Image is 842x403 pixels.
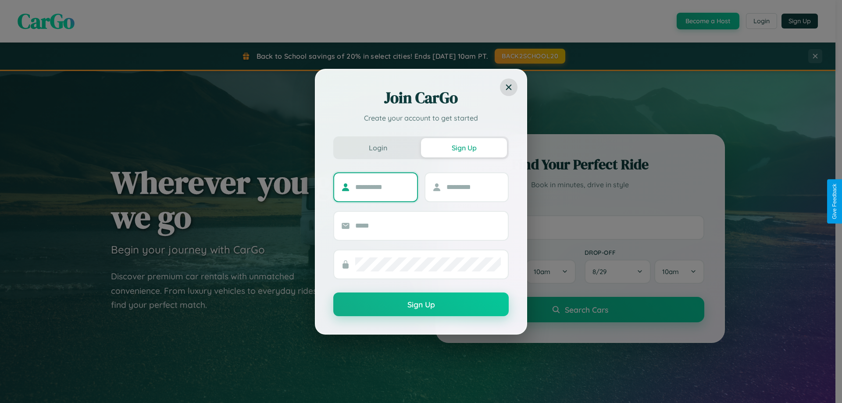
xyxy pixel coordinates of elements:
[333,113,509,123] p: Create your account to get started
[421,138,507,157] button: Sign Up
[831,184,838,219] div: Give Feedback
[333,292,509,316] button: Sign Up
[333,87,509,108] h2: Join CarGo
[335,138,421,157] button: Login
